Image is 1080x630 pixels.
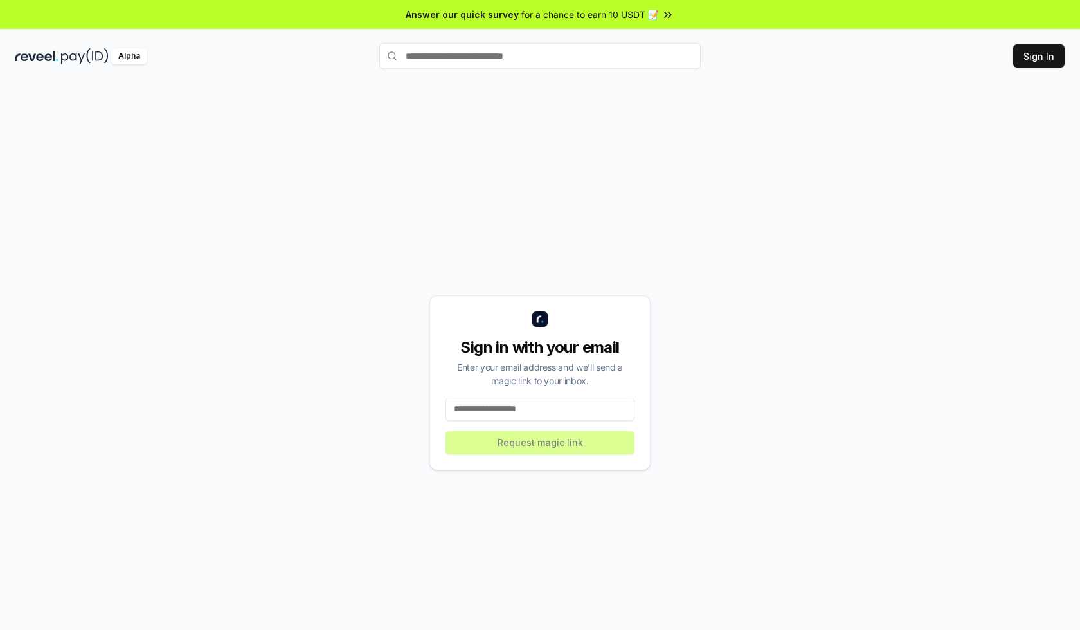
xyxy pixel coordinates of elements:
[61,48,109,64] img: pay_id
[446,360,634,387] div: Enter your email address and we’ll send a magic link to your inbox.
[532,311,548,327] img: logo_small
[406,8,519,21] span: Answer our quick survey
[446,337,634,358] div: Sign in with your email
[15,48,59,64] img: reveel_dark
[521,8,659,21] span: for a chance to earn 10 USDT 📝
[111,48,147,64] div: Alpha
[1013,44,1065,68] button: Sign In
